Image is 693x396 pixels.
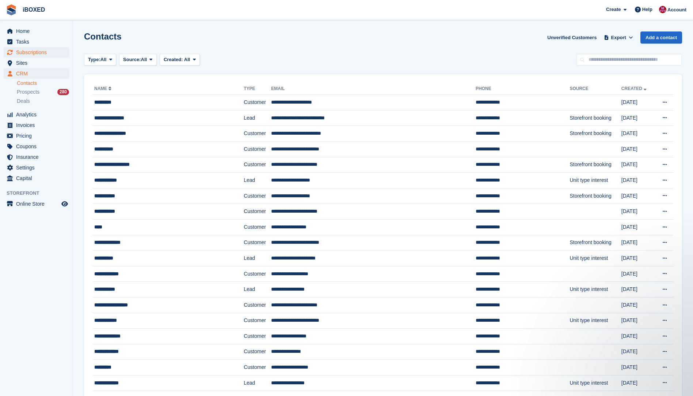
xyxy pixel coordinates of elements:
[570,188,621,204] td: Storefront booking
[621,126,654,142] td: [DATE]
[570,282,621,298] td: Unit type interest
[244,173,271,188] td: Lead
[621,282,654,298] td: [DATE]
[16,131,60,141] span: Pricing
[621,375,654,391] td: [DATE]
[244,344,271,360] td: Customer
[16,68,60,79] span: CRM
[570,157,621,173] td: Storefront booking
[244,375,271,391] td: Lead
[621,235,654,251] td: [DATE]
[659,6,666,13] img: Amanda Forder
[244,282,271,298] td: Lead
[4,199,69,209] a: menu
[17,89,39,96] span: Prospects
[4,131,69,141] a: menu
[4,68,69,79] a: menu
[244,95,271,111] td: Customer
[4,173,69,183] a: menu
[16,58,60,68] span: Sites
[57,89,69,95] div: 280
[16,173,60,183] span: Capital
[6,4,17,15] img: stora-icon-8386f47178a22dfd0bd8f6a31ec36ba5ce8667c1dd55bd0f319d3a0aa187defe.svg
[60,199,69,208] a: Preview store
[476,83,570,95] th: Phone
[621,344,654,360] td: [DATE]
[570,126,621,142] td: Storefront booking
[184,57,190,62] span: All
[244,126,271,142] td: Customer
[4,120,69,130] a: menu
[621,110,654,126] td: [DATE]
[160,54,200,66] button: Created: All
[7,190,73,197] span: Storefront
[244,360,271,376] td: Customer
[88,56,100,63] span: Type:
[611,34,626,41] span: Export
[570,83,621,95] th: Source
[244,251,271,266] td: Lead
[570,313,621,329] td: Unit type interest
[17,98,30,105] span: Deals
[4,58,69,68] a: menu
[621,329,654,344] td: [DATE]
[16,141,60,152] span: Coupons
[621,297,654,313] td: [DATE]
[141,56,147,63] span: All
[16,152,60,162] span: Insurance
[244,313,271,329] td: Customer
[4,152,69,162] a: menu
[621,251,654,266] td: [DATE]
[621,313,654,329] td: [DATE]
[16,47,60,57] span: Subscriptions
[244,83,271,95] th: Type
[244,157,271,173] td: Customer
[606,6,621,13] span: Create
[84,31,122,41] h1: Contacts
[621,219,654,235] td: [DATE]
[244,297,271,313] td: Customer
[244,219,271,235] td: Customer
[20,4,48,16] a: iBOXED
[4,109,69,120] a: menu
[119,54,157,66] button: Source: All
[570,375,621,391] td: Unit type interest
[621,188,654,204] td: [DATE]
[621,86,648,91] a: Created
[640,31,682,44] a: Add a contact
[621,204,654,220] td: [DATE]
[17,80,69,87] a: Contacts
[17,88,69,96] a: Prospects 280
[621,157,654,173] td: [DATE]
[4,37,69,47] a: menu
[621,173,654,188] td: [DATE]
[94,86,113,91] a: Name
[244,235,271,251] td: Customer
[4,141,69,152] a: menu
[4,162,69,173] a: menu
[84,54,116,66] button: Type: All
[244,266,271,282] td: Customer
[544,31,599,44] a: Unverified Customers
[16,109,60,120] span: Analytics
[164,57,183,62] span: Created:
[667,6,686,14] span: Account
[17,97,69,105] a: Deals
[602,31,635,44] button: Export
[642,6,652,13] span: Help
[271,83,476,95] th: Email
[621,141,654,157] td: [DATE]
[16,26,60,36] span: Home
[16,162,60,173] span: Settings
[244,188,271,204] td: Customer
[16,37,60,47] span: Tasks
[244,204,271,220] td: Customer
[123,56,141,63] span: Source:
[244,329,271,344] td: Customer
[570,173,621,188] td: Unit type interest
[621,266,654,282] td: [DATE]
[621,95,654,111] td: [DATE]
[4,47,69,57] a: menu
[570,235,621,251] td: Storefront booking
[16,120,60,130] span: Invoices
